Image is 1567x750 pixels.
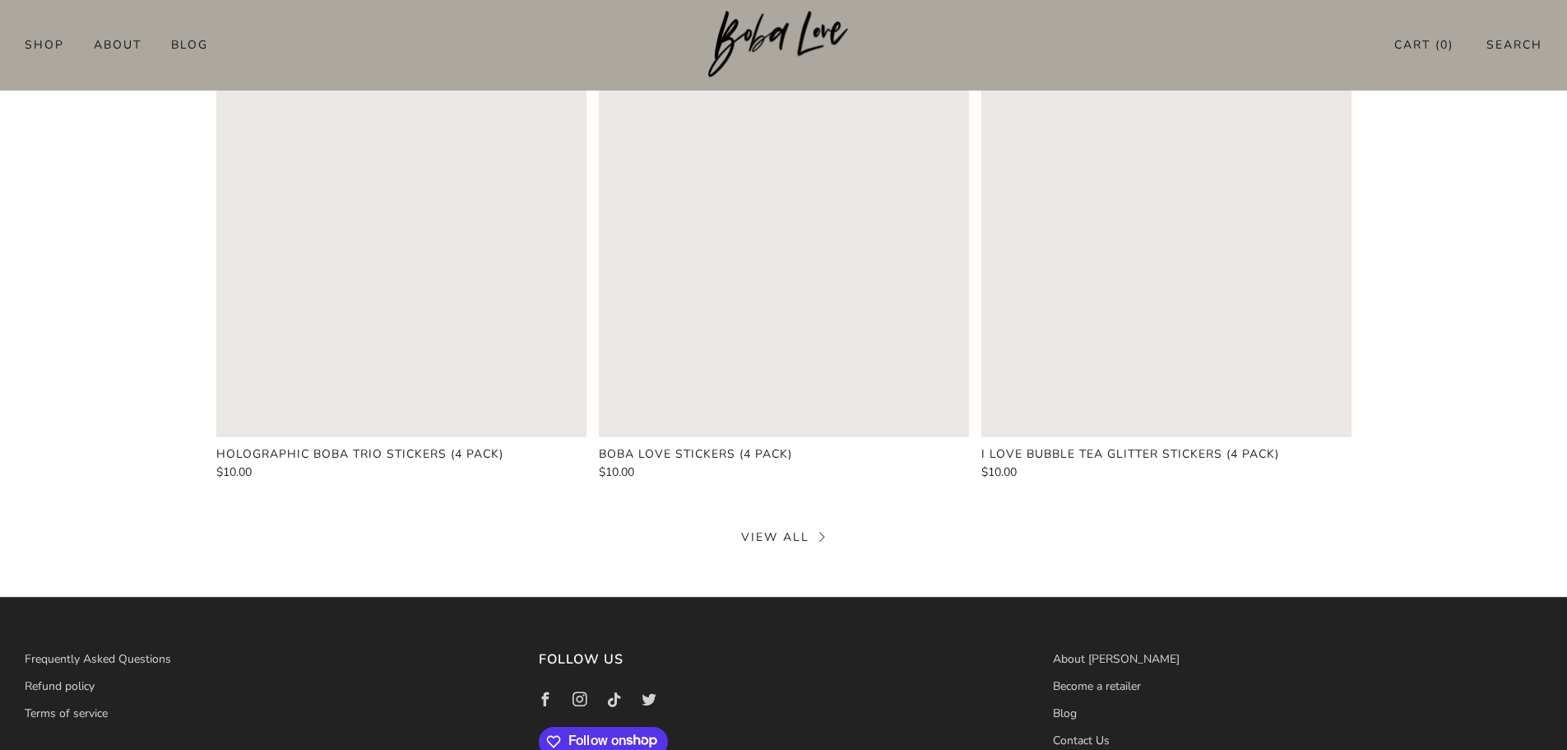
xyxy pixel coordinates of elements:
[171,31,208,58] a: Blog
[599,447,969,462] a: Boba Love Stickers (4 Pack)
[599,467,969,478] a: $10.00
[1053,733,1110,748] a: Contact Us
[25,706,108,721] a: Terms of service
[599,464,634,480] span: $10.00
[216,67,586,437] a: Holographic Boba Trio Stickers (4 Pack) Loading image: Holographic Boba Trio Stickers (4 Pack)
[539,647,1028,672] h3: Follow us
[981,464,1017,480] span: $10.00
[1053,678,1141,694] a: Become a retailer
[1053,706,1077,721] a: Blog
[1053,651,1180,667] a: About [PERSON_NAME]
[981,447,1351,462] a: I Love Bubble Tea Glitter Stickers (4 Pack)
[216,447,586,462] a: Holographic Boba Trio Stickers (4 Pack)
[1440,37,1449,53] items-count: 0
[1394,31,1453,58] a: Cart
[981,467,1351,478] a: $10.00
[25,31,64,58] a: Shop
[216,464,252,480] span: $10.00
[741,529,826,545] a: View all
[216,467,586,478] a: $10.00
[1486,31,1542,58] a: Search
[25,678,95,694] a: Refund policy
[599,446,792,462] product-card-title: Boba Love Stickers (4 Pack)
[25,651,171,667] a: Frequently Asked Questions
[981,446,1279,462] product-card-title: I Love Bubble Tea Glitter Stickers (4 Pack)
[981,67,1351,437] a: I Love Bubble Tea Glitter Stickers (4 Pack) Loading image: I Love Bubble Tea Glitter Stickers (4 ...
[708,11,859,79] a: Boba Love
[216,446,503,462] product-card-title: Holographic Boba Trio Stickers (4 Pack)
[708,11,859,78] img: Boba Love
[599,67,969,437] a: Boba Love Stickers (4 Pack) Loading image: Boba Love Stickers (4 Pack)
[94,31,141,58] a: About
